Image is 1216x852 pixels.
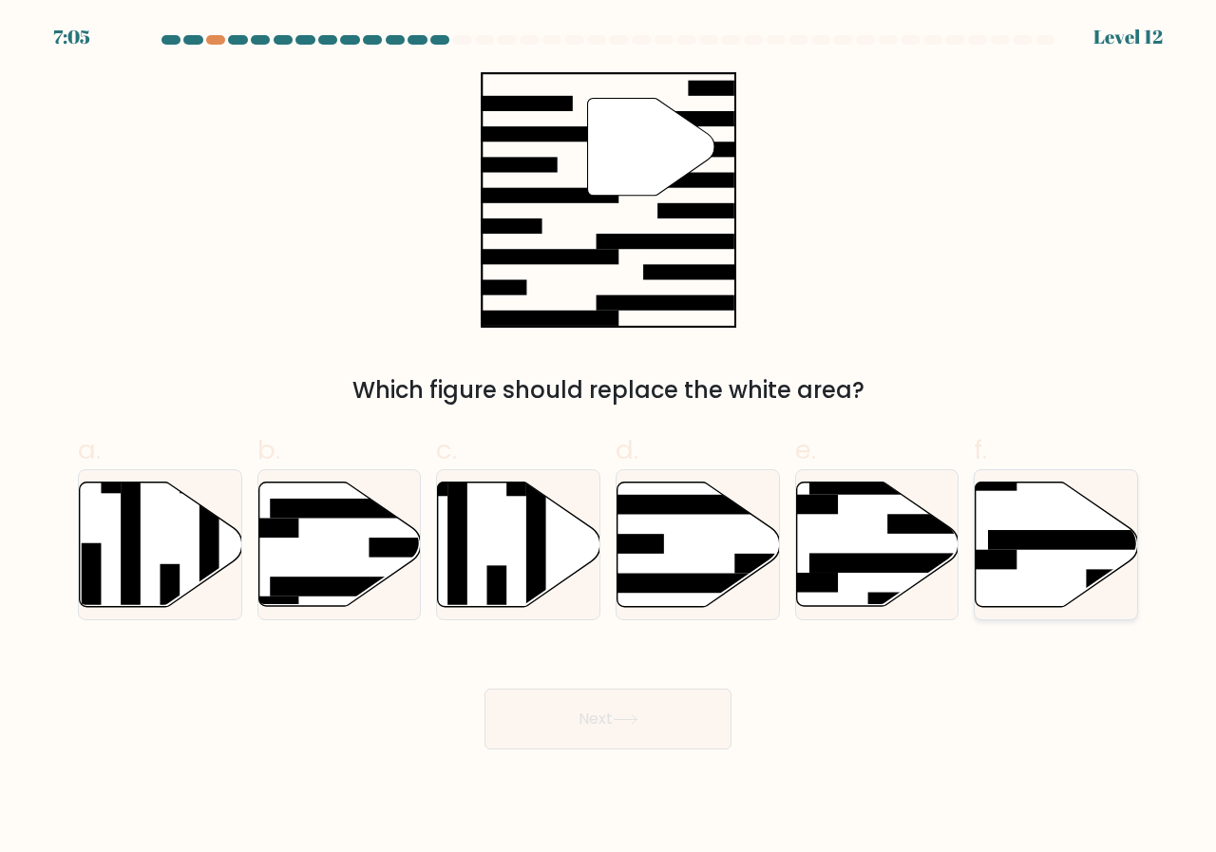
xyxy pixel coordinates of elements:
div: Which figure should replace the white area? [89,373,1127,407]
button: Next [484,689,731,749]
div: 7:05 [53,23,90,51]
span: f. [974,431,987,468]
span: a. [78,431,101,468]
span: c. [436,431,457,468]
g: " [588,98,715,195]
span: b. [257,431,280,468]
div: Level 12 [1093,23,1163,51]
span: d. [616,431,638,468]
span: e. [795,431,816,468]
